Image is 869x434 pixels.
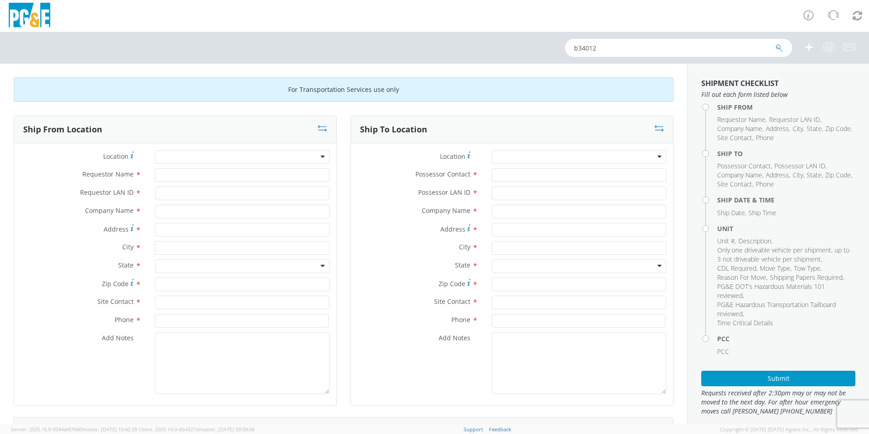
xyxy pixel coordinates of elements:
span: Fill out each form listed below [701,90,855,99]
span: State [118,261,134,269]
a: Support [464,426,483,433]
span: master, [DATE] 09:59:06 [199,426,255,433]
span: Add Notes [102,333,134,342]
li: , [717,282,853,300]
span: Description [739,237,771,245]
button: Submit [701,371,855,386]
li: , [717,237,736,246]
span: Ship Time [749,208,776,217]
span: Location [440,152,465,161]
li: , [717,264,758,273]
span: Company Name [717,171,762,179]
span: City [793,124,803,133]
span: PG&E Hazardous Transportation Tailboard reviewed [717,300,836,318]
h4: Ship To [717,150,855,157]
span: Only one driveable vehicle per shipment, up to 3 not driveable vehicle per shipment [717,246,849,263]
span: CDL Required [717,264,756,273]
h4: PCC [717,335,855,342]
input: Shipment, Tracking or Reference Number (at least 4 chars) [565,39,792,57]
span: Requestor Name [717,115,765,124]
span: City [122,242,134,251]
span: Requestor LAN ID [80,188,134,197]
li: , [717,180,754,189]
div: For Transportation Services use only [14,77,674,102]
span: Site Contact [717,133,752,142]
span: Unit # [717,237,735,245]
span: State [807,171,822,179]
span: PG&E DOT's Hazardous Materials 101 reviewed [717,282,825,300]
span: Company Name [422,206,470,215]
span: Time Critical Details [717,318,773,327]
span: Zip Code [825,124,851,133]
span: Zip Code [102,279,129,288]
li: , [717,246,853,264]
span: Phone [756,180,774,188]
strong: Shipment Checklist [701,78,779,88]
h4: Ship Date & Time [717,197,855,203]
span: Possessor Contact [415,170,470,178]
span: Phone [115,315,134,324]
li: , [774,161,827,171]
li: , [807,171,823,180]
span: Company Name [85,206,134,215]
span: City [793,171,803,179]
span: City [459,242,470,251]
span: Possessor Contact [717,161,771,170]
li: , [717,115,767,124]
h3: Ship From Location [23,125,102,134]
span: master, [DATE] 10:42:29 [82,426,137,433]
a: Feedback [489,426,511,433]
li: , [770,273,844,282]
span: Address [766,171,789,179]
span: Move Type [760,264,790,273]
span: Site Contact [434,297,470,306]
span: Requestor Name [82,170,134,178]
li: , [766,124,790,133]
li: , [717,208,746,217]
span: Address [104,225,129,233]
span: Possessor LAN ID [418,188,470,197]
li: , [739,237,773,246]
span: Add Notes [439,333,470,342]
li: , [793,171,804,180]
span: Phone [451,315,470,324]
li: , [825,171,852,180]
span: Site Contact [717,180,752,188]
span: Zip Code [439,279,465,288]
li: , [717,300,853,318]
span: PCC [717,347,729,356]
li: , [717,171,764,180]
span: Address [440,225,465,233]
img: pge-logo-06675f144f4cfa6a6814.png [7,3,52,30]
span: Possessor LAN ID [774,161,825,170]
li: , [793,124,804,133]
span: Ship Date [717,208,745,217]
span: Requestor LAN ID [769,115,820,124]
span: Reason For Move [717,273,766,282]
span: Tow Type [794,264,820,273]
span: State [455,261,470,269]
h4: Ship From [717,104,855,111]
span: Zip Code [825,171,851,179]
li: , [717,133,754,142]
h3: Ship To Location [360,125,427,134]
span: Location [103,152,129,161]
li: , [794,264,822,273]
li: , [769,115,821,124]
li: , [717,273,768,282]
span: Company Name [717,124,762,133]
li: , [717,161,772,171]
span: Site Contact [97,297,134,306]
li: , [717,124,764,133]
h4: Unit [717,225,855,232]
span: Server: 2025.16.0-9544af67660 [11,426,137,433]
li: , [760,264,792,273]
span: State [807,124,822,133]
li: , [825,124,852,133]
span: Phone [756,133,774,142]
span: Address [766,124,789,133]
span: Copyright © [DATE]-[DATE] Agistix Inc., All Rights Reserved [720,426,858,433]
span: Requests received after 2:30pm may or may not be moved to the next day. For after hour emergency ... [701,389,855,416]
span: Client: 2025.14.0-db4321d [139,426,255,433]
li: , [807,124,823,133]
